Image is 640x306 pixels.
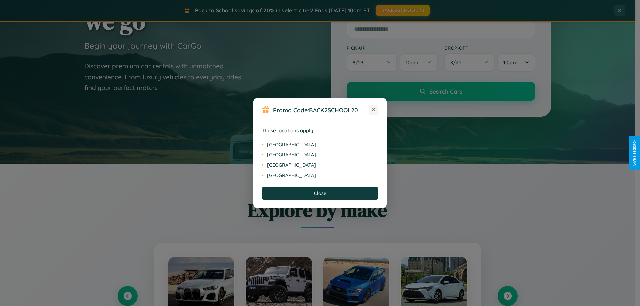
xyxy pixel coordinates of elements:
strong: These locations apply: [262,127,315,134]
div: Give Feedback [632,140,637,166]
b: BACK2SCHOOL20 [309,106,358,114]
li: [GEOGRAPHIC_DATA] [262,140,378,150]
li: [GEOGRAPHIC_DATA] [262,170,378,180]
li: [GEOGRAPHIC_DATA] [262,150,378,160]
button: Close [262,187,378,200]
li: [GEOGRAPHIC_DATA] [262,160,378,170]
h3: Promo Code: [273,106,369,114]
